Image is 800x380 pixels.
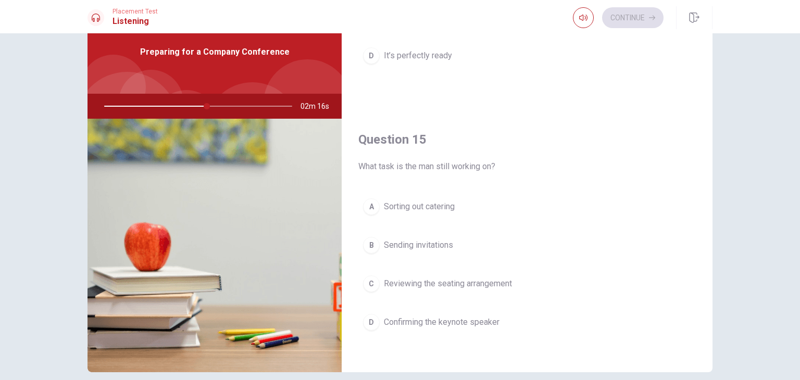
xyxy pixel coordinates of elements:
[384,239,453,251] span: Sending invitations
[363,275,380,292] div: C
[363,237,380,254] div: B
[363,314,380,331] div: D
[301,94,337,119] span: 02m 16s
[384,200,455,213] span: Sorting out catering
[358,194,696,220] button: ASorting out catering
[358,131,696,148] h4: Question 15
[358,271,696,297] button: CReviewing the seating arrangement
[113,8,158,15] span: Placement Test
[113,15,158,28] h1: Listening
[363,47,380,64] div: D
[363,198,380,215] div: A
[87,119,342,372] img: Preparing for a Company Conference
[384,277,512,290] span: Reviewing the seating arrangement
[384,49,452,62] span: It’s perfectly ready
[358,232,696,258] button: BSending invitations
[140,46,290,58] span: Preparing for a Company Conference
[358,160,696,173] span: What task is the man still working on?
[384,316,499,328] span: Confirming the keynote speaker
[358,43,696,69] button: DIt’s perfectly ready
[358,309,696,335] button: DConfirming the keynote speaker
